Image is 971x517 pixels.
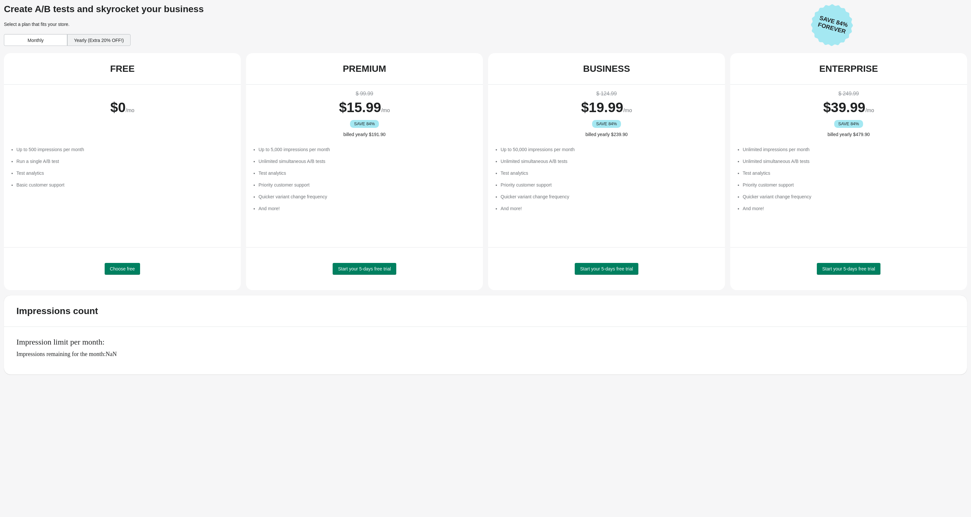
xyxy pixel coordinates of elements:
div: $ 124.99 [495,90,718,98]
li: Unlimited simultaneous A/B tests [501,158,718,165]
span: /mo [126,108,134,113]
li: Quicker variant change frequency [501,193,718,200]
li: Quicker variant change frequency [258,193,476,200]
p: Impressions remaining for the month: NaN [16,351,961,357]
div: PREMIUM [343,64,386,74]
li: Up to 5,000 impressions per month [258,146,476,153]
div: Create A/B tests and skyrocket your business [4,4,806,14]
li: Priority customer support [258,182,476,188]
div: Yearly (Extra 20% OFF!) [67,34,131,46]
li: And more! [743,205,961,212]
span: /mo [623,108,632,113]
span: Start your 5-days free trial [338,266,391,271]
li: Priority customer support [743,182,961,188]
span: Start your 5-days free trial [822,266,875,271]
li: Test analytics [501,170,718,176]
span: $ 19.99 [581,100,623,115]
div: SAVE 84% [834,120,863,128]
li: Unlimited impressions per month [743,146,961,153]
div: Select a plan that fits your store. [4,21,806,28]
div: billed yearly $191.90 [253,131,476,138]
li: Up to 500 impressions per month [16,146,234,153]
button: Choose free [105,263,140,275]
div: ENTERPRISE [819,64,878,74]
div: FREE [110,64,135,74]
div: $ 249.99 [737,90,961,98]
div: Monthly [4,34,67,46]
span: $ 39.99 [823,100,865,115]
li: And more! [258,205,476,212]
li: Test analytics [258,170,476,176]
div: SAVE 84% [350,120,379,128]
li: Priority customer support [501,182,718,188]
p: Impression limit per month: [16,337,961,347]
div: BUSINESS [583,64,630,74]
li: Test analytics [16,170,234,176]
li: Up to 50,000 impressions per month [501,146,718,153]
div: SAVE 84% [592,120,621,128]
li: And more! [501,205,718,212]
iframe: chat widget [7,491,28,510]
span: Save 84% Forever [813,13,853,36]
li: Test analytics [743,170,961,176]
span: $ 15.99 [339,100,381,115]
li: Quicker variant change frequency [743,193,961,200]
li: Unlimited simultaneous A/B tests [743,158,961,165]
div: Impressions count [16,306,98,316]
span: $ 0 [110,100,126,115]
button: Start your 5-days free trial [575,263,638,275]
button: Start your 5-days free trial [333,263,396,275]
img: Save 84% Forever [811,4,853,46]
li: Unlimited simultaneous A/B tests [258,158,476,165]
span: /mo [865,108,874,113]
li: Run a single A/B test [16,158,234,165]
span: /mo [381,108,390,113]
div: billed yearly $239.90 [495,131,718,138]
div: $ 99.99 [253,90,476,98]
li: Basic customer support [16,182,234,188]
button: Start your 5-days free trial [817,263,880,275]
span: Choose free [110,266,135,271]
span: Start your 5-days free trial [580,266,633,271]
div: billed yearly $479.90 [737,131,961,138]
